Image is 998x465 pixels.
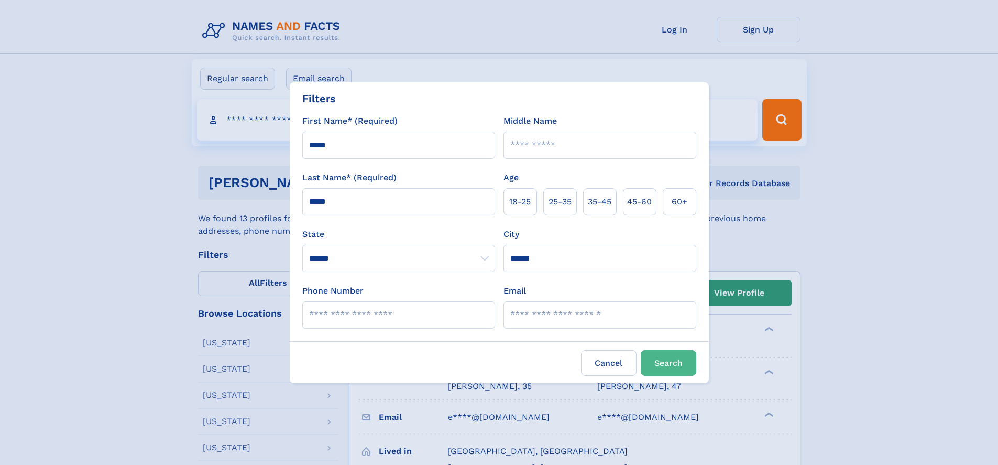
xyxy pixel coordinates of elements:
[588,196,611,208] span: 35‑45
[581,350,637,376] label: Cancel
[549,196,572,208] span: 25‑35
[503,228,519,241] label: City
[302,171,397,184] label: Last Name* (Required)
[672,196,687,208] span: 60+
[509,196,531,208] span: 18‑25
[503,115,557,127] label: Middle Name
[641,350,696,376] button: Search
[302,228,495,241] label: State
[302,115,398,127] label: First Name* (Required)
[503,171,519,184] label: Age
[302,285,364,297] label: Phone Number
[302,91,336,106] div: Filters
[627,196,652,208] span: 45‑60
[503,285,526,297] label: Email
